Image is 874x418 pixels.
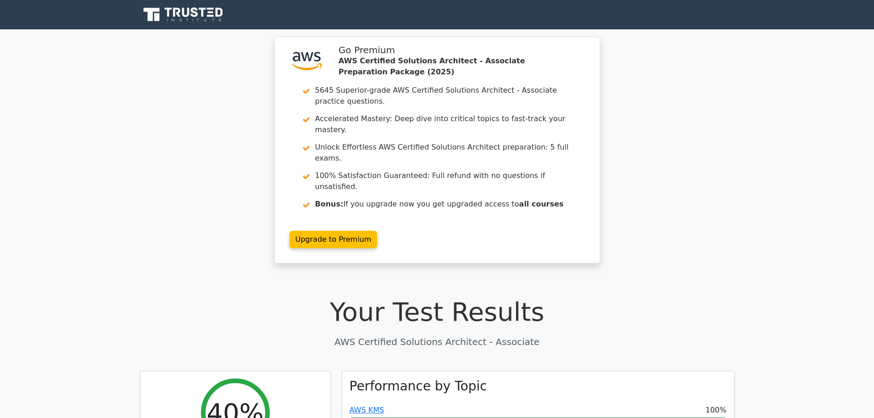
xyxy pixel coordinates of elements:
a: AWS KMS [350,406,384,414]
h1: Your Test Results [140,296,735,327]
h3: Performance by Topic [350,379,487,394]
p: AWS Certified Solutions Architect - Associate [140,335,735,349]
a: Upgrade to Premium [289,231,378,248]
span: 100% [706,405,727,416]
